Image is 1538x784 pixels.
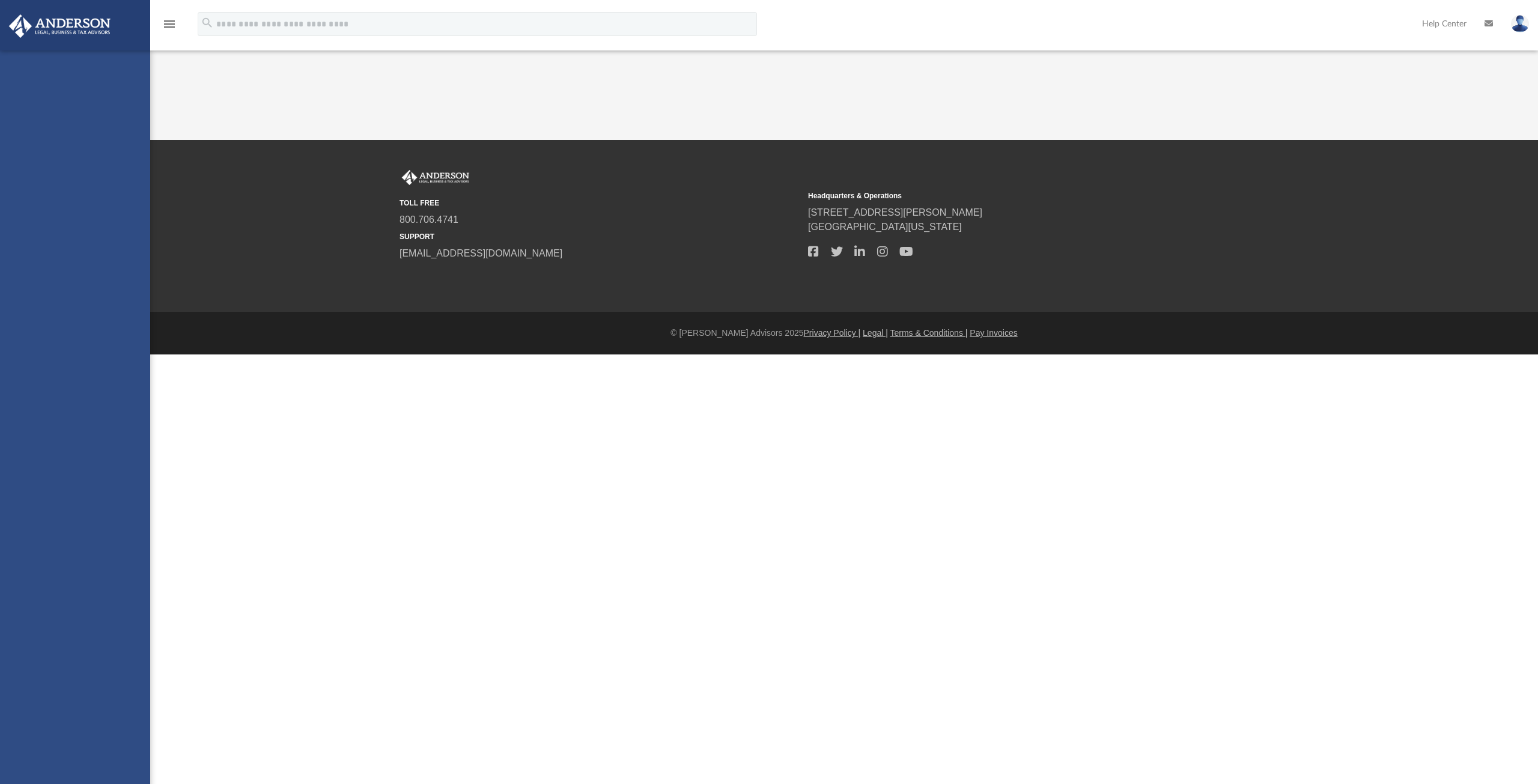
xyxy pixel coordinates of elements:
a: [EMAIL_ADDRESS][DOMAIN_NAME] [400,248,562,258]
a: [STREET_ADDRESS][PERSON_NAME] [808,207,982,217]
small: TOLL FREE [400,198,800,208]
small: Headquarters & Operations [808,190,1208,201]
a: [GEOGRAPHIC_DATA][US_STATE] [808,222,962,232]
a: Privacy Policy | [804,328,861,338]
a: Pay Invoices [970,328,1017,338]
div: © [PERSON_NAME] Advisors 2025 [150,327,1538,339]
i: search [201,16,214,29]
img: Anderson Advisors Platinum Portal [5,14,114,38]
a: Terms & Conditions | [890,328,968,338]
i: menu [162,17,177,31]
img: Anderson Advisors Platinum Portal [400,170,472,186]
a: 800.706.4741 [400,214,458,225]
a: Legal | [863,328,888,338]
img: User Pic [1511,15,1529,32]
a: menu [162,23,177,31]
small: SUPPORT [400,231,800,242]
